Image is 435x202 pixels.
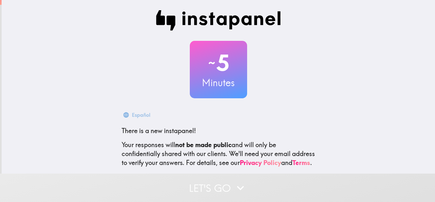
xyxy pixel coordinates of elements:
a: Privacy Policy [240,159,281,167]
img: Instapanel [156,10,281,31]
div: Español [132,110,150,119]
b: not be made public [175,141,232,149]
a: Terms [292,159,310,167]
h3: Minutes [190,76,247,89]
span: ~ [207,53,216,72]
button: Español [122,108,153,121]
p: This invite is exclusively for you, please do not share it. Complete it soon because spots are li... [122,172,315,190]
h2: 5 [190,50,247,76]
p: Your responses will and will only be confidentially shared with our clients. We'll need your emai... [122,140,315,167]
span: There is a new instapanel! [122,127,196,135]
